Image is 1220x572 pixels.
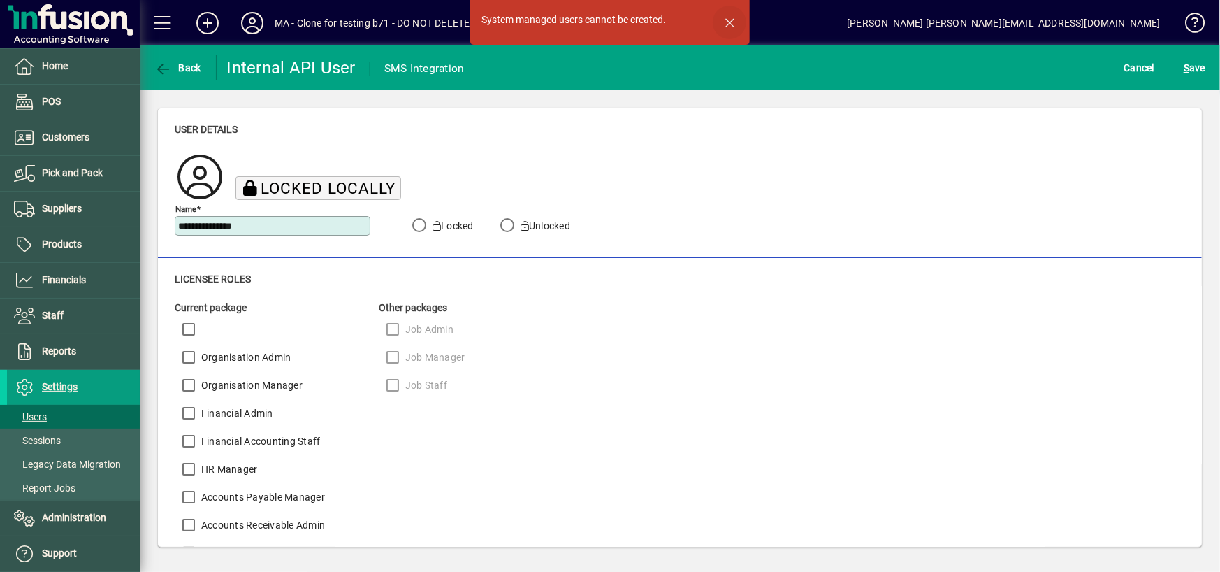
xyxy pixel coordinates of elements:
[42,512,106,523] span: Administration
[198,546,337,560] label: Accounts Receivable Manager
[198,490,325,504] label: Accounts Payable Manager
[7,429,140,452] a: Sessions
[7,263,140,298] a: Financials
[7,299,140,334] a: Staff
[7,49,140,84] a: Home
[42,131,89,143] span: Customers
[1124,57,1155,79] span: Cancel
[151,55,205,80] button: Back
[42,167,103,178] span: Pick and Pack
[7,501,140,536] a: Administration
[7,156,140,191] a: Pick and Pack
[42,381,78,392] span: Settings
[7,405,140,429] a: Users
[14,459,121,470] span: Legacy Data Migration
[175,203,196,213] mat-label: Name
[1180,55,1209,80] button: Save
[42,238,82,250] span: Products
[7,227,140,262] a: Products
[7,192,140,227] a: Suppliers
[140,55,217,80] app-page-header-button: Back
[1184,57,1205,79] span: ave
[198,462,258,476] label: HR Manager
[261,179,395,197] span: Locked locally
[7,334,140,369] a: Reports
[198,518,325,532] label: Accounts Receivable Admin
[198,434,321,448] label: Financial Accounting Staff
[198,406,273,420] label: Financial Admin
[42,345,76,357] span: Reports
[185,10,230,36] button: Add
[42,96,61,107] span: POS
[14,411,47,422] span: Users
[518,219,570,233] label: Unlocked
[7,85,140,120] a: POS
[175,273,251,285] span: Licensee roles
[7,120,140,155] a: Customers
[7,476,140,500] a: Report Jobs
[175,124,238,135] span: User details
[230,10,275,36] button: Profile
[379,302,447,313] span: Other packages
[198,350,291,364] label: Organisation Admin
[198,378,303,392] label: Organisation Manager
[384,57,465,80] div: SMS Integration
[275,12,470,34] div: MA - Clone for testing b71 - DO NOT DELETE
[42,60,68,71] span: Home
[14,482,75,494] span: Report Jobs
[175,302,247,313] span: Current package
[42,274,86,285] span: Financials
[42,548,77,559] span: Support
[227,57,356,79] div: Internal API User
[1175,3,1203,48] a: Knowledge Base
[42,310,64,321] span: Staff
[42,203,82,214] span: Suppliers
[847,12,1161,34] div: [PERSON_NAME] [PERSON_NAME][EMAIL_ADDRESS][DOMAIN_NAME]
[154,62,201,73] span: Back
[14,435,61,446] span: Sessions
[1121,55,1159,80] button: Cancel
[7,536,140,571] a: Support
[7,452,140,476] a: Legacy Data Migration
[1184,62,1189,73] span: S
[430,219,474,233] label: Locked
